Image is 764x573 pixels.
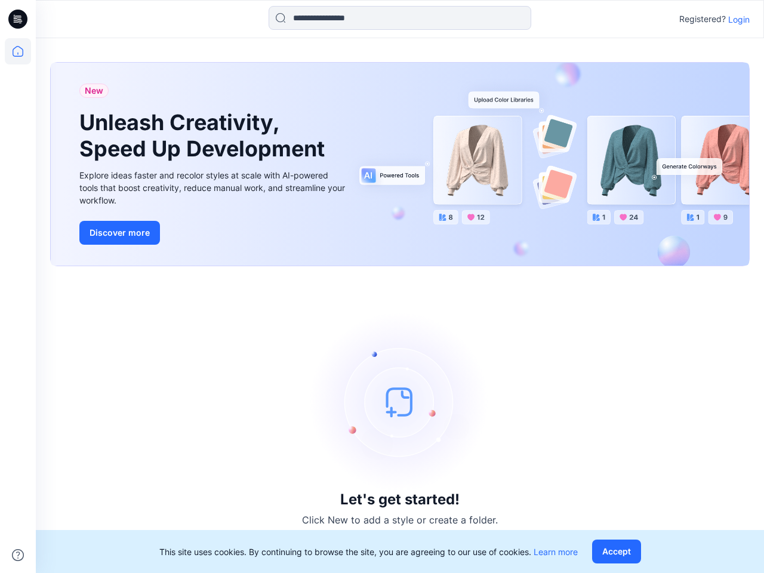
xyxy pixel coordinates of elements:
[340,491,460,508] h3: Let's get started!
[85,84,103,98] span: New
[592,540,641,563] button: Accept
[302,513,498,527] p: Click New to add a style or create a folder.
[310,312,489,491] img: empty-state-image.svg
[79,169,348,207] div: Explore ideas faster and recolor styles at scale with AI-powered tools that boost creativity, red...
[159,546,578,558] p: This site uses cookies. By continuing to browse the site, you are agreeing to our use of cookies.
[728,13,750,26] p: Login
[534,547,578,557] a: Learn more
[79,221,348,245] a: Discover more
[679,12,726,26] p: Registered?
[79,110,330,161] h1: Unleash Creativity, Speed Up Development
[79,221,160,245] button: Discover more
